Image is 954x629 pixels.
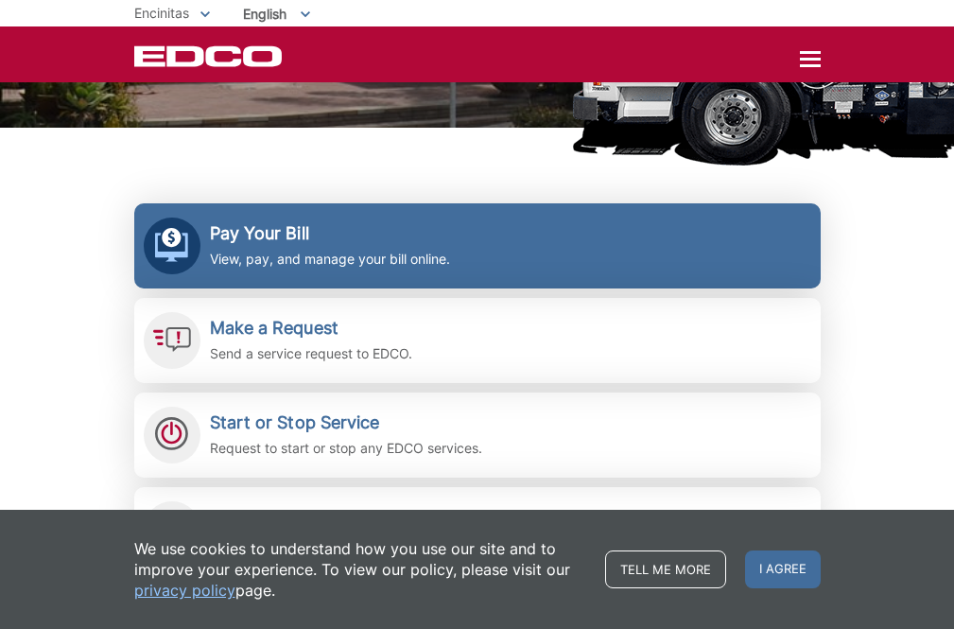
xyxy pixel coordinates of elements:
[210,318,412,339] h2: Make a Request
[134,45,285,67] a: EDCD logo. Return to the homepage.
[210,223,450,244] h2: Pay Your Bill
[210,249,450,270] p: View, pay, and manage your bill online.
[210,438,482,459] p: Request to start or stop any EDCO services.
[210,412,482,433] h2: Start or Stop Service
[134,298,821,383] a: Make a Request Send a service request to EDCO.
[745,550,821,588] span: I agree
[605,550,726,588] a: Tell me more
[134,580,235,601] a: privacy policy
[134,487,821,572] a: Service Schedules Stay up-to-date on any changes in schedules.
[134,5,189,21] span: Encinitas
[210,507,496,528] h2: Service Schedules
[134,203,821,288] a: Pay Your Bill View, pay, and manage your bill online.
[210,343,412,364] p: Send a service request to EDCO.
[134,538,586,601] p: We use cookies to understand how you use our site and to improve your experience. To view our pol...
